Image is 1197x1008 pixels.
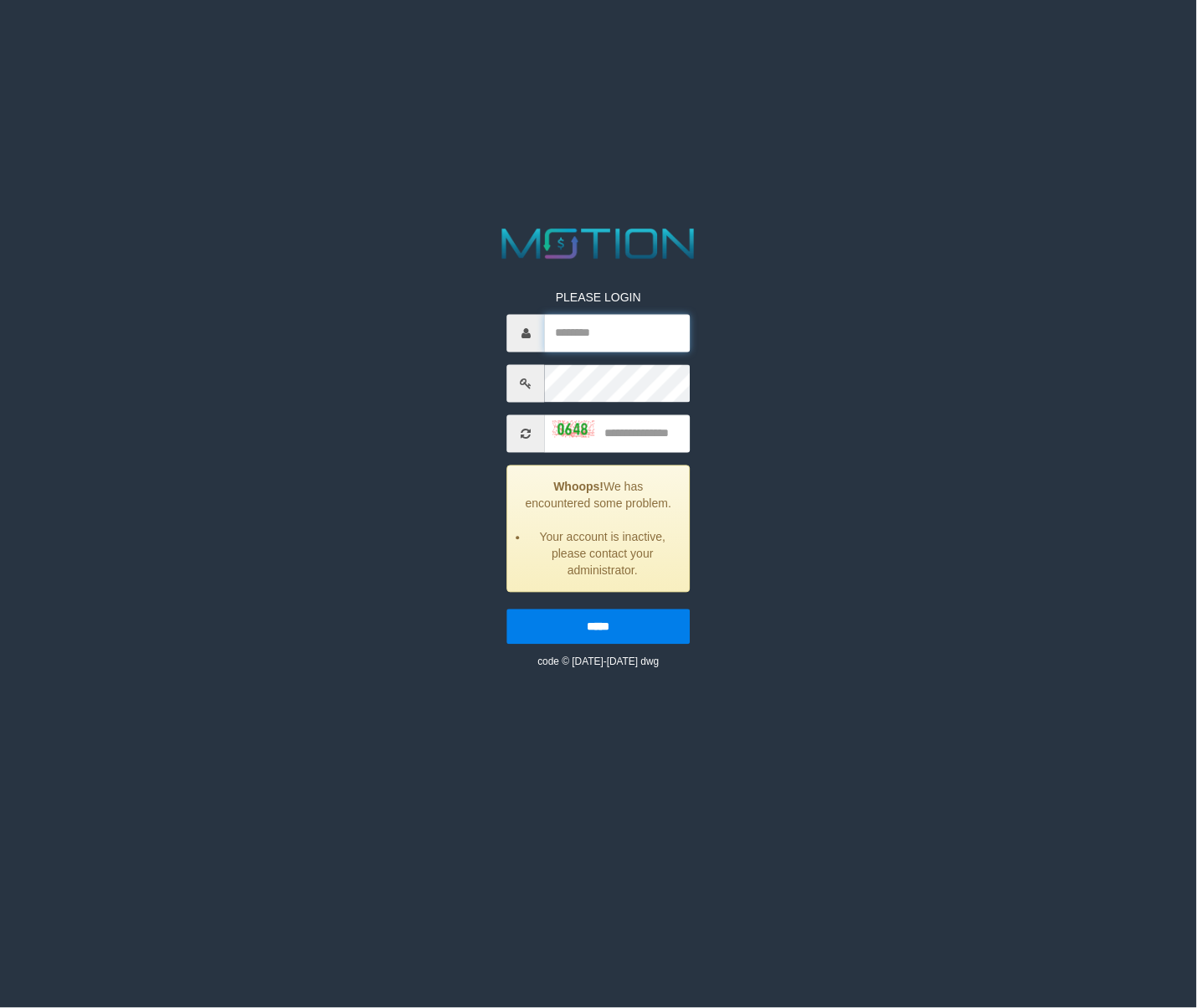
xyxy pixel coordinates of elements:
img: MOTION_logo.png [494,224,703,265]
li: Your account is inactive, please contact your administrator. [529,529,676,579]
div: We has encountered some problem. [507,465,690,593]
p: PLEASE LOGIN [507,290,690,306]
strong: Whoops! [553,481,604,494]
small: code © [DATE]-[DATE] dwg [537,656,659,668]
img: captcha [553,420,595,437]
